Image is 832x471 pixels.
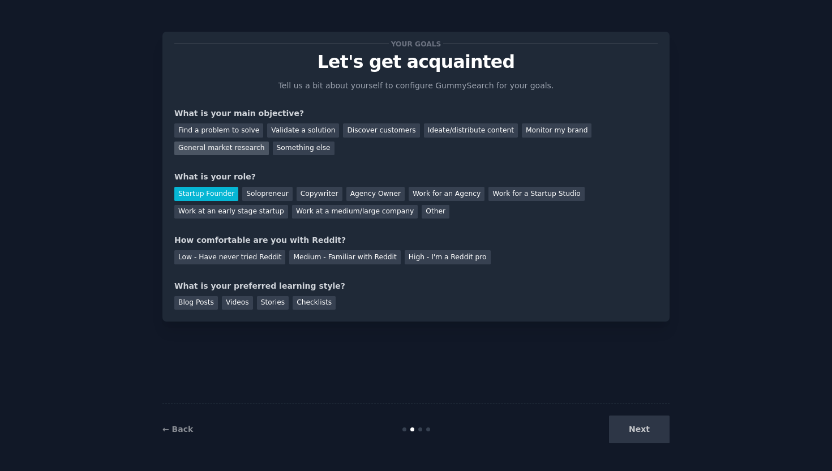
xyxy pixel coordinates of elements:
[174,205,288,219] div: Work at an early stage startup
[242,187,292,201] div: Solopreneur
[522,123,591,138] div: Monitor my brand
[174,171,658,183] div: What is your role?
[343,123,419,138] div: Discover customers
[174,250,285,264] div: Low - Have never tried Reddit
[174,108,658,119] div: What is your main objective?
[422,205,449,219] div: Other
[488,187,584,201] div: Work for a Startup Studio
[267,123,339,138] div: Validate a solution
[174,123,263,138] div: Find a problem to solve
[346,187,405,201] div: Agency Owner
[273,142,334,156] div: Something else
[174,52,658,72] p: Let's get acquainted
[424,123,518,138] div: Ideate/distribute content
[222,296,253,310] div: Videos
[174,142,269,156] div: General market research
[409,187,484,201] div: Work for an Agency
[174,187,238,201] div: Startup Founder
[297,187,342,201] div: Copywriter
[162,425,193,434] a: ← Back
[292,205,418,219] div: Work at a medium/large company
[289,250,400,264] div: Medium - Familiar with Reddit
[257,296,289,310] div: Stories
[174,296,218,310] div: Blog Posts
[293,296,336,310] div: Checklists
[405,250,491,264] div: High - I'm a Reddit pro
[174,280,658,292] div: What is your preferred learning style?
[389,38,443,50] span: Your goals
[273,80,559,92] p: Tell us a bit about yourself to configure GummySearch for your goals.
[174,234,658,246] div: How comfortable are you with Reddit?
